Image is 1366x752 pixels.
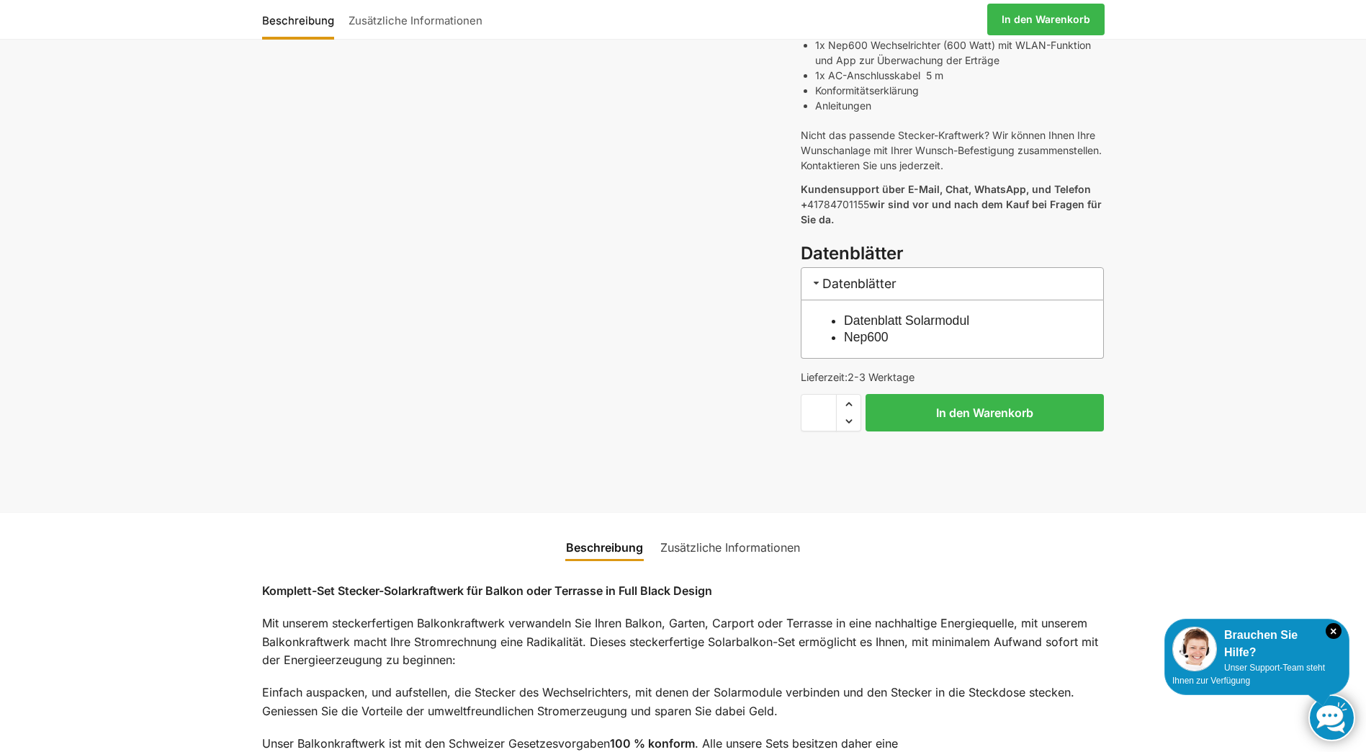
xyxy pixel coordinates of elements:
li: Konformitätserklärung [815,83,1104,98]
a: In den Warenkorb [987,4,1105,35]
p: 41784701155 [801,182,1104,227]
i: Schließen [1326,623,1342,639]
li: 1x AC-Anschlusskabel 5 m [815,68,1104,83]
p: Nicht das passende Stecker-Kraftwerk? Wir können Ihnen Ihre Wunschanlage mit Ihrer Wunsch-Befesti... [801,127,1104,173]
strong: Komplett-Set Stecker-Solarkraftwerk für Balkon oder Terrasse in Full Black Design [262,583,712,598]
span: Increase quantity [837,395,861,413]
span: Unser Support-Team steht Ihnen zur Verfügung [1172,663,1325,686]
p: Mit unserem steckerfertigen Balkonkraftwerk verwandeln Sie Ihren Balkon, Garten, Carport oder Ter... [262,614,1105,670]
button: In den Warenkorb [866,394,1104,431]
a: Datenblatt Solarmodul [844,313,969,328]
a: Beschreibung [557,530,652,565]
a: Zusätzliche Informationen [341,2,490,37]
img: Customer service [1172,627,1217,671]
a: Zusätzliche Informationen [652,530,809,565]
li: Anleitungen [815,98,1104,113]
h3: Datenblätter [801,241,1104,267]
h3: Datenblätter [801,267,1104,300]
div: Brauchen Sie Hilfe? [1172,627,1342,661]
span: Reduce quantity [837,412,861,431]
strong: 100 % konform [610,736,695,751]
strong: wir sind vor und nach dem Kauf bei Fragen für Sie da. [801,198,1102,225]
span: Lieferzeit: [801,371,915,383]
li: 1x Nep600 Wechselrichter (600 Watt) mit WLAN-Funktion und App zur Überwachung der Erträge [815,37,1104,68]
strong: Kundensupport über E-Mail, Chat, WhatsApp, und Telefon + [801,183,1091,210]
input: Produktmenge [801,394,837,431]
span: 2-3 Werktage [848,371,915,383]
p: Einfach auspacken, und aufstellen, die Stecker des Wechselrichters, mit denen der Solarmodule ver... [262,684,1105,720]
iframe: Sicherer Rahmen für schnelle Bezahlvorgänge [798,440,1107,480]
a: Beschreibung [262,2,341,37]
a: Nep600 [844,330,889,344]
